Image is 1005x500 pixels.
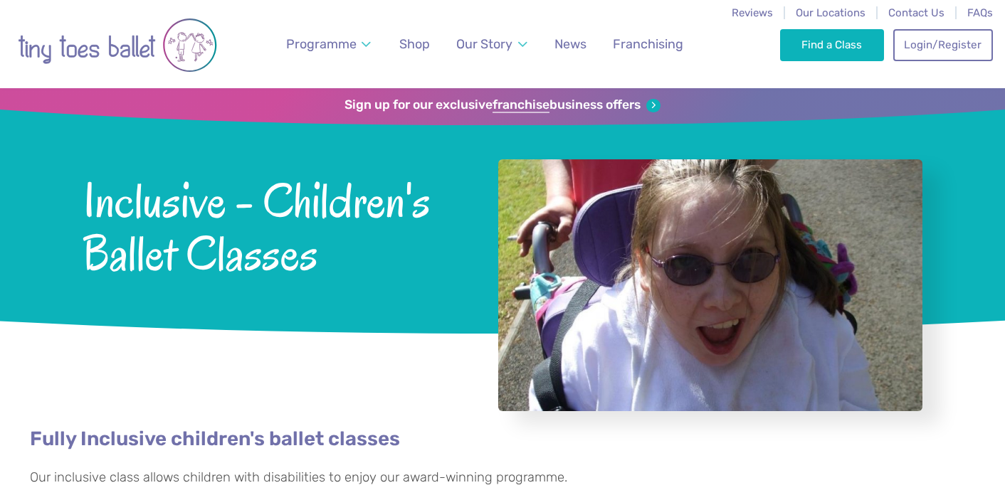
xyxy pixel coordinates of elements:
[450,28,534,60] a: Our Story
[606,28,690,60] a: Franchising
[393,28,436,60] a: Shop
[344,97,660,113] a: Sign up for our exclusivefranchisebusiness offers
[554,36,586,51] span: News
[548,28,593,60] a: News
[493,97,549,113] strong: franchise
[888,6,945,19] a: Contact Us
[893,29,993,60] a: Login/Register
[18,9,217,81] img: tiny toes ballet
[30,468,974,488] p: Our inclusive class allows children with disabilities to enjoy our award-winning programme.
[286,36,357,51] span: Programme
[967,6,993,19] a: FAQs
[456,36,512,51] span: Our Story
[399,36,430,51] span: Shop
[613,36,683,51] span: Franchising
[83,170,461,280] span: Inclusive - Children's Ballet Classes
[732,6,773,19] a: Reviews
[780,29,885,60] a: Find a Class
[796,6,865,19] a: Our Locations
[30,425,974,453] h2: Fully Inclusive children's ballet classes
[280,28,378,60] a: Programme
